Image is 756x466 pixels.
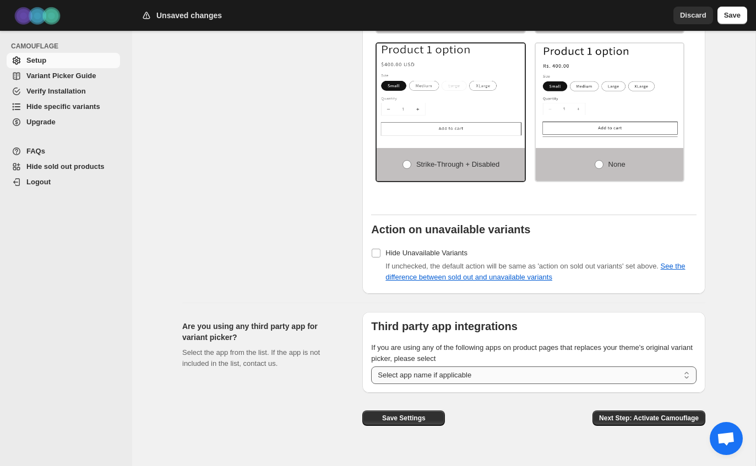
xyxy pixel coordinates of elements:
[371,343,693,363] span: If you are using any of the following apps on product pages that replaces your theme's original v...
[7,68,120,84] a: Variant Picker Guide
[592,410,705,426] button: Next Step: Activate Camouflage
[182,321,345,343] h2: Are you using any third party app for variant picker?
[26,162,105,171] span: Hide sold out products
[7,53,120,68] a: Setup
[362,410,445,426] button: Save Settings
[26,56,46,64] span: Setup
[7,84,120,99] a: Verify Installation
[7,174,120,190] a: Logout
[717,7,747,24] button: Save
[26,72,96,80] span: Variant Picker Guide
[26,87,86,95] span: Verify Installation
[7,99,120,114] a: Hide specific variants
[26,178,51,186] span: Logout
[156,10,222,21] h2: Unsaved changes
[7,144,120,159] a: FAQs
[710,422,743,455] a: Chat abierto
[599,414,699,423] span: Next Step: Activate Camouflage
[385,249,467,257] span: Hide Unavailable Variants
[673,7,713,24] button: Discard
[608,160,626,168] span: None
[382,414,426,423] span: Save Settings
[26,118,56,126] span: Upgrade
[26,102,100,111] span: Hide specific variants
[724,10,741,21] span: Save
[536,43,684,137] img: None
[416,160,499,168] span: Strike-through + Disabled
[26,147,45,155] span: FAQs
[371,223,530,235] b: Action on unavailable variants
[182,348,320,368] span: Select the app from the list. If the app is not included in the list, contact us.
[680,10,706,21] span: Discard
[385,262,685,281] span: If unchecked, the default action will be same as 'action on sold out variants' set above.
[11,42,124,51] span: CAMOUFLAGE
[377,43,525,137] img: Strike-through + Disabled
[371,320,518,332] b: Third party app integrations
[7,159,120,174] a: Hide sold out products
[7,114,120,130] a: Upgrade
